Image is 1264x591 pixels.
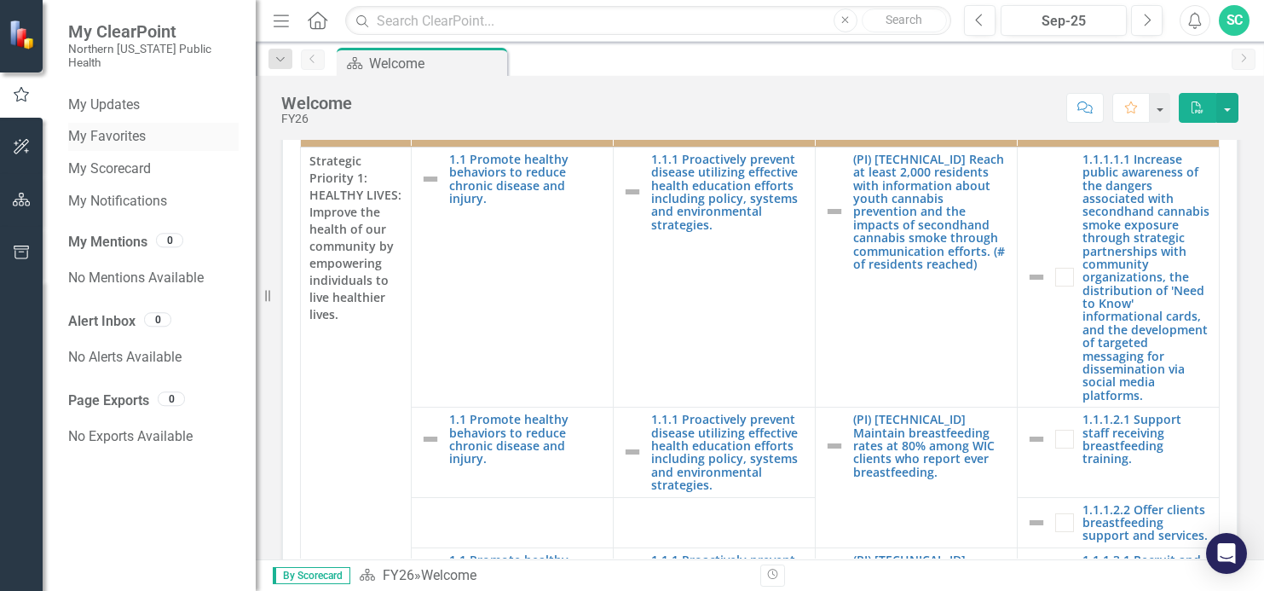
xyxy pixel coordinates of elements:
[1082,413,1210,466] a: 1.1.1.2.1 Support staff receiving breastfeeding training.
[1082,153,1210,402] a: 1.1.1.1.1 Increase public awareness of the dangers associated with secondhand cannabis smoke expo...
[68,261,239,295] div: No Mentions Available
[156,234,183,248] div: 0
[68,312,136,332] a: Alert Inbox
[613,408,815,497] td: Double-Click to Edit Right Click for Context Menu
[68,127,239,147] a: My Favorites
[862,9,947,32] button: Search
[411,408,613,497] td: Double-Click to Edit Right Click for Context Menu
[420,169,441,189] img: Not Defined
[613,147,815,407] td: Double-Click to Edit Right Click for Context Menu
[815,408,1017,548] td: Double-Click to Edit Right Click for Context Menu
[1219,5,1250,36] button: SC
[1017,147,1219,407] td: Double-Click to Edit Right Click for Context Menu
[369,53,503,74] div: Welcome
[68,159,239,179] a: My Scorecard
[68,42,239,70] small: Northern [US_STATE] Public Health
[651,413,806,491] a: 1.1.1 Proactively prevent disease utilizing effective health education efforts including policy, ...
[309,153,402,323] span: Strategic Priority 1: HEALTHY LIVES: Improve the health of our community by empowering individual...
[144,312,171,327] div: 0
[68,21,239,42] span: My ClearPoint
[281,94,352,113] div: Welcome
[1017,497,1219,548] td: Double-Click to Edit Right Click for Context Menu
[1026,429,1047,449] img: Not Defined
[1001,5,1127,36] button: Sep-25
[824,436,845,456] img: Not Defined
[853,153,1008,271] a: (PI) [TECHNICAL_ID] Reach at least 2,000 residents with information about youth cannabis preventi...
[1026,267,1047,287] img: Not Defined
[411,147,613,407] td: Double-Click to Edit Right Click for Context Menu
[651,153,806,231] a: 1.1.1 Proactively prevent disease utilizing effective health education efforts including policy, ...
[1206,533,1247,574] div: Open Intercom Messenger
[359,566,747,586] div: »
[421,567,476,583] div: Welcome
[68,420,239,454] div: No Exports Available
[281,113,352,125] div: FY26
[622,442,643,462] img: Not Defined
[815,147,1017,407] td: Double-Click to Edit Right Click for Context Menu
[449,413,604,466] a: 1.1 Promote healthy behaviors to reduce chronic disease and injury.
[68,96,239,115] a: My Updates
[345,6,951,36] input: Search ClearPoint...
[68,340,239,374] div: No Alerts Available
[1007,11,1121,32] div: Sep-25
[1017,408,1219,497] td: Double-Click to Edit Right Click for Context Menu
[886,13,922,26] span: Search
[68,391,149,411] a: Page Exports
[8,18,40,50] img: ClearPoint Strategy
[449,153,604,206] a: 1.1 Promote healthy behaviors to reduce chronic disease and injury.
[1082,503,1210,542] a: 1.1.1.2.2 Offer clients breastfeeding support and services.
[68,192,239,211] a: My Notifications
[1026,513,1047,533] img: Not Defined
[68,233,147,252] a: My Mentions
[158,391,185,406] div: 0
[824,201,845,222] img: Not Defined
[622,182,643,202] img: Not Defined
[273,567,350,584] span: By Scorecard
[383,567,414,583] a: FY26
[420,429,441,449] img: Not Defined
[853,413,1008,478] a: (PI) [TECHNICAL_ID] Maintain breastfeeding rates at 80% among WIC clients who report ever breastf...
